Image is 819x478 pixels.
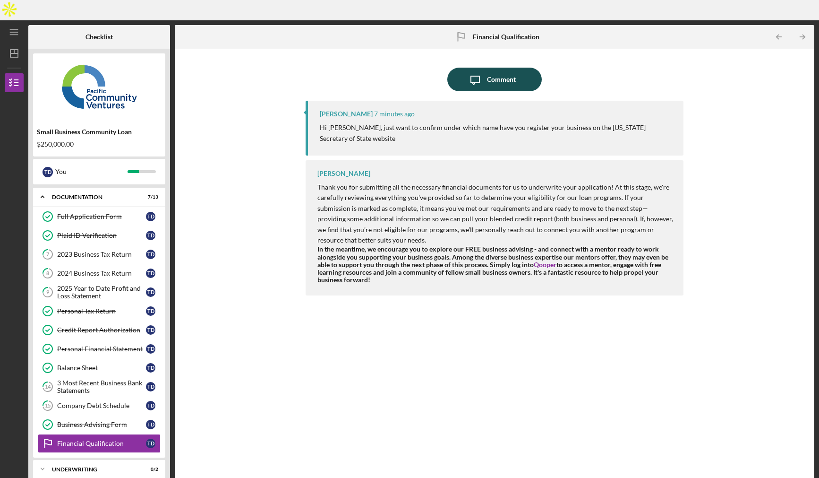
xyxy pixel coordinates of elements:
div: $250,000.00 [37,140,162,148]
b: Financial Qualification [473,33,539,41]
div: Company Debt Schedule [57,402,146,409]
b: Checklist [85,33,113,41]
div: [PERSON_NAME] [317,170,370,177]
div: 2023 Business Tax Return [57,251,146,258]
a: 82024 Business Tax ReturnTD [38,264,161,283]
div: T D [146,344,155,354]
a: Financial QualificationTD [38,434,161,453]
div: You [55,164,128,180]
div: Balance Sheet [57,364,146,372]
a: Full Application FormTD [38,207,161,226]
div: T D [146,250,155,259]
div: T D [43,167,53,177]
tspan: 7 [46,252,50,258]
div: T D [146,287,155,297]
a: 15Company Debt ScheduleTD [38,396,161,415]
img: Product logo [33,58,165,115]
time: 2025-09-24 19:56 [374,110,415,118]
div: 7 / 13 [141,194,158,200]
div: T D [146,325,155,335]
div: 0 / 2 [141,467,158,472]
tspan: 14 [45,384,51,390]
a: Personal Financial StatementTD [38,339,161,358]
div: 2024 Business Tax Return [57,269,146,277]
a: Personal Tax ReturnTD [38,302,161,321]
tspan: 8 [46,270,49,277]
div: T D [146,420,155,429]
div: Full Application Form [57,213,146,220]
div: 3 Most Recent Business Bank Statements [57,379,146,394]
div: T D [146,401,155,410]
div: Credit Report Authorization [57,326,146,334]
a: 143 Most Recent Business Bank StatementsTD [38,377,161,396]
tspan: 15 [45,403,51,409]
div: Small Business Community Loan [37,128,162,136]
div: T D [146,382,155,391]
div: Financial Qualification [57,440,146,447]
div: Personal Financial Statement [57,345,146,353]
div: Underwriting [52,467,135,472]
a: Qooper [534,261,556,269]
div: Plaid ID Verification [57,232,146,239]
p: Thank you for submitting all the necessary financial documents for us to underwrite your applicat... [317,182,674,245]
p: Hi [PERSON_NAME], just want to confirm under which name have you register your business on the [U... [320,122,674,144]
button: Comment [447,68,542,91]
a: 92025 Year to Date Profit and Loss StatementTD [38,283,161,302]
tspan: 9 [46,289,50,295]
a: Balance SheetTD [38,358,161,377]
div: 2025 Year to Date Profit and Loss Statement [57,285,146,300]
div: [PERSON_NAME] [320,110,373,118]
div: T D [146,231,155,240]
div: Business Advising Form [57,421,146,428]
strong: In the meantime, we encourage you to explore our FREE business advising - and connect with a ment... [317,245,668,283]
a: 72023 Business Tax ReturnTD [38,245,161,264]
div: T D [146,439,155,448]
div: T D [146,363,155,373]
div: T D [146,306,155,316]
a: Credit Report AuthorizationTD [38,321,161,339]
a: Plaid ID VerificationTD [38,226,161,245]
div: Comment [487,68,516,91]
div: T D [146,212,155,221]
div: Documentation [52,194,135,200]
a: Business Advising FormTD [38,415,161,434]
div: Personal Tax Return [57,307,146,315]
div: T D [146,269,155,278]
